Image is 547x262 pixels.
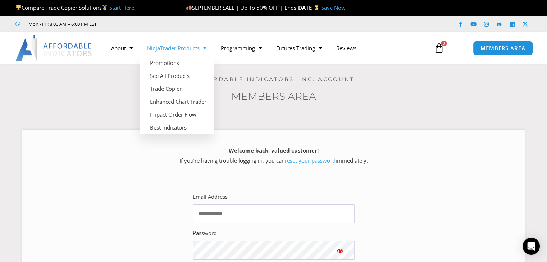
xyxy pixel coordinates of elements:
[35,146,513,166] p: If you’re having trouble logging in, you can immediately.
[15,35,93,61] img: LogoAI
[140,56,214,69] a: Promotions
[109,4,134,11] a: Start Here
[231,90,316,102] a: Members Area
[104,40,427,56] nav: Menu
[186,4,296,11] span: SEPTEMBER SALE | Up To 50% OFF | Ends
[229,147,319,154] strong: Welcome back, valued customer!
[480,46,525,51] span: MEMBERS AREA
[140,56,214,134] ul: NinjaTrader Products
[193,228,217,238] label: Password
[523,238,540,255] div: Open Intercom Messenger
[326,241,355,260] button: Show password
[285,157,336,164] a: reset your password
[329,40,364,56] a: Reviews
[140,40,214,56] a: NinjaTrader Products
[140,121,214,134] a: Best Indicators
[107,20,215,28] iframe: Customer reviews powered by Trustpilot
[296,4,321,11] strong: [DATE]
[15,4,134,11] span: Compare Trade Copier Solutions
[441,41,447,46] span: 0
[473,41,533,56] a: MEMBERS AREA
[314,5,319,10] img: ⌛
[27,20,97,28] span: Mon - Fri: 8:00 AM – 6:00 PM EST
[321,4,346,11] a: Save Now
[140,95,214,108] a: Enhanced Chart Trader
[140,69,214,82] a: See All Products
[140,108,214,121] a: Impact Order Flow
[423,38,455,59] a: 0
[269,40,329,56] a: Futures Trading
[104,40,140,56] a: About
[140,82,214,95] a: Trade Copier
[186,5,192,10] img: 🍂
[214,40,269,56] a: Programming
[102,5,108,10] img: 🥇
[16,5,21,10] img: 🏆
[192,76,355,83] a: Affordable Indicators, Inc. Account
[193,192,228,202] label: Email Address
